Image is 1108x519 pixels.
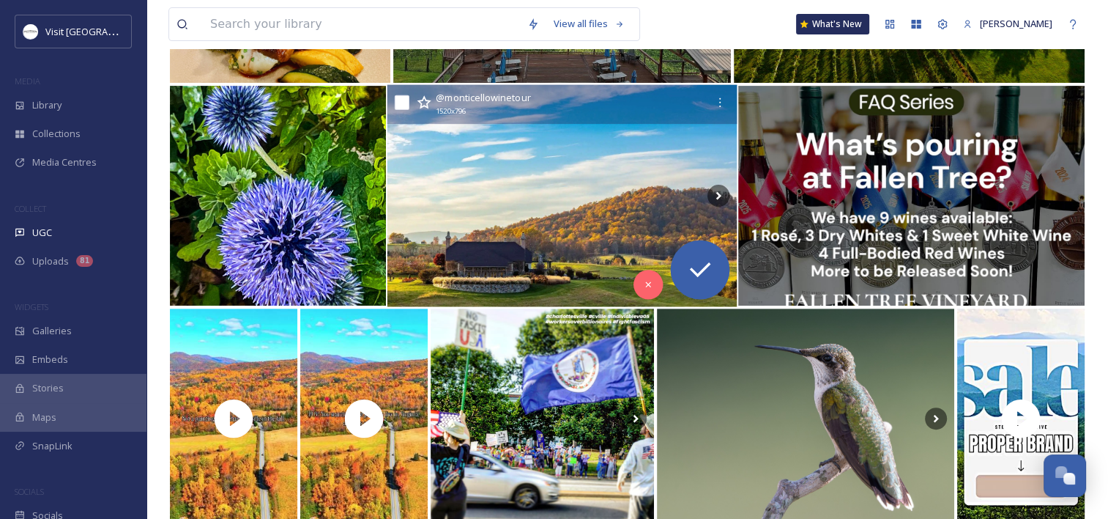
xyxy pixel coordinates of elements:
span: Library [32,98,62,112]
span: MEDIA [15,76,40,86]
span: 1520 x 796 [436,106,465,117]
span: Galleries [32,324,72,338]
span: UGC [32,226,52,240]
span: WIDGETS [15,301,48,312]
span: Collections [32,127,81,141]
button: Open Chat [1044,454,1086,497]
a: View all files [546,10,632,38]
img: Circle%20Logo.png [23,24,38,39]
a: [PERSON_NAME] [956,10,1060,38]
a: What's New [796,14,869,34]
img: 🍷 Wine Enthusiast’s April 2025 list of Virginia’s Top 10 Wineries featured 7 right here in the Ch... [387,85,737,307]
span: SnapLink [32,439,72,453]
span: Stories [32,381,64,395]
img: 🍷 FAQ Series 🍷 What’s pouring at Fallen Tree? We’ve got something for every palate: ✨ 1 Rosé ✨ 3 ... [738,86,1085,306]
span: Media Centres [32,155,97,169]
input: Search your library [203,8,520,40]
span: COLLECT [15,203,46,214]
img: Blue Globe Thistle on the grounds of Monticello. #monticello #flowers #appalachia #virginia #hist... [170,86,386,306]
span: SOCIALS [15,486,44,497]
div: 81 [76,255,93,267]
span: Uploads [32,254,69,268]
span: Visit [GEOGRAPHIC_DATA] [45,24,159,38]
span: Maps [32,411,56,424]
span: [PERSON_NAME] [980,17,1052,30]
span: @ monticellowinetour [436,91,530,104]
span: Embeds [32,353,68,367]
